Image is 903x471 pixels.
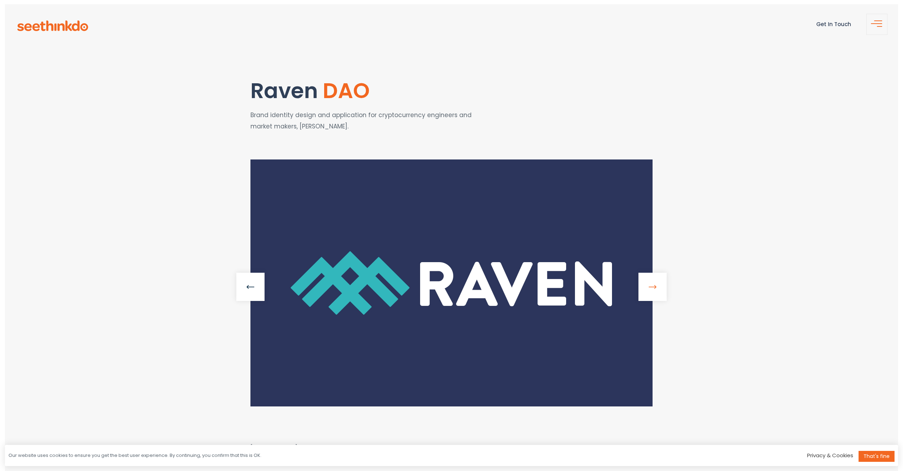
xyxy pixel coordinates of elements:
[250,159,653,406] img: Raven – branding
[250,79,481,102] h1: Raven DAO
[250,76,318,105] span: Raven
[859,451,895,462] a: That's fine
[816,20,851,28] a: Get In Touch
[323,76,370,105] span: DAO
[250,442,653,464] p: [PERSON_NAME] are a DeFi-first cryptocurrency trading firm formed by a team of engineers and cryp...
[8,452,261,459] div: Our website uses cookies to ensure you get the best user experience. By continuing, you confirm t...
[250,109,481,132] p: Brand identity design and application for cryptocurrency engineers and market makers, [PERSON_NAME].
[17,20,88,31] img: see-think-do-logo.png
[807,452,853,459] a: Privacy & Cookies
